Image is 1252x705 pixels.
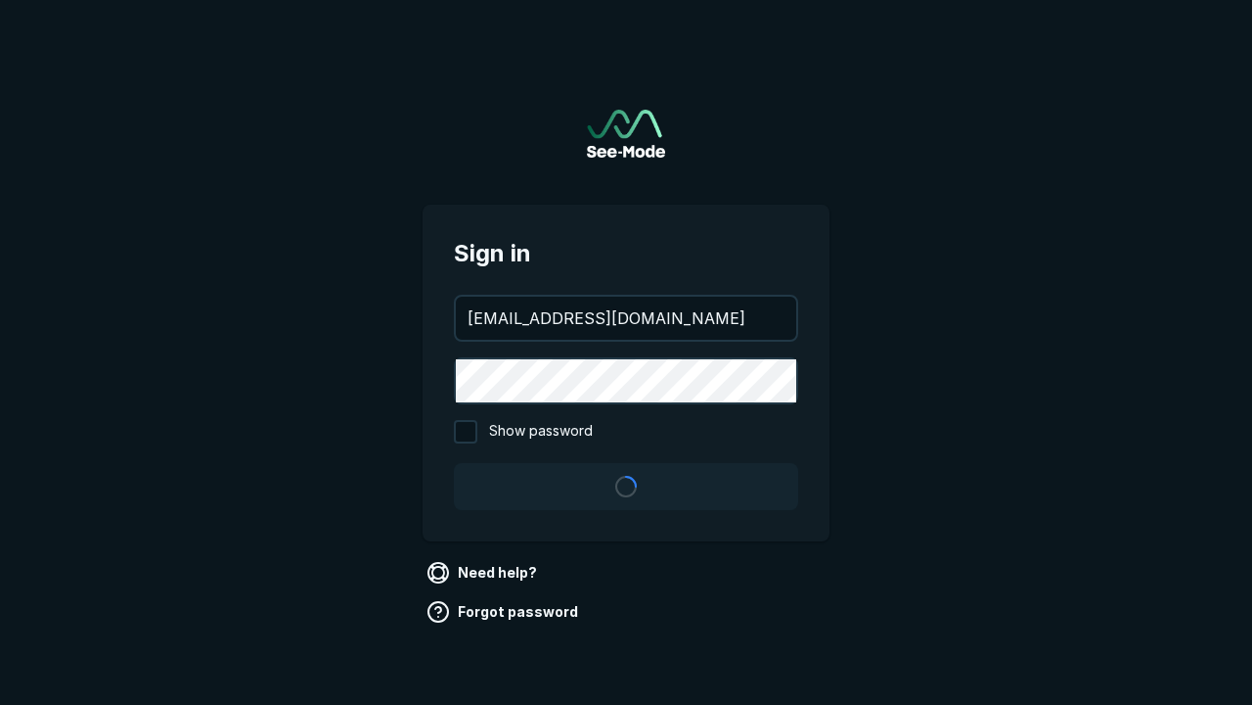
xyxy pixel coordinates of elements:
a: Forgot password [423,596,586,628]
span: Sign in [454,236,798,271]
a: Need help? [423,557,545,588]
img: See-Mode Logo [587,110,665,158]
a: Go to sign in [587,110,665,158]
input: your@email.com [456,297,796,340]
span: Show password [489,420,593,444]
